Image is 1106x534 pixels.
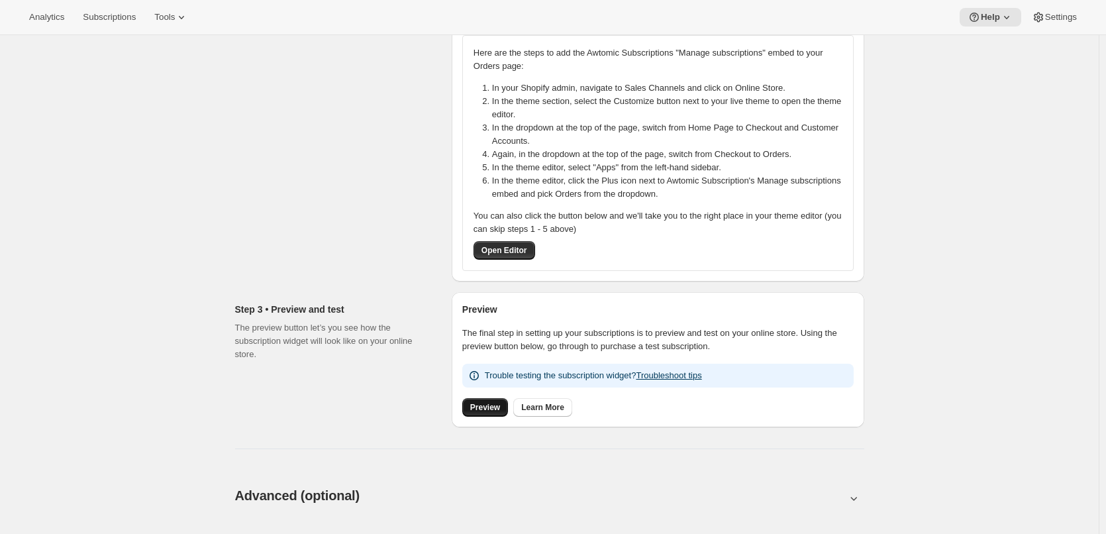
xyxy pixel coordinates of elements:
[636,370,701,380] a: Troubleshoot tips
[462,398,508,417] a: Preview
[235,488,360,503] span: Advanced (optional)
[474,241,535,260] button: Open Editor
[474,209,842,236] p: You can also click the button below and we'll take you to the right place in your theme editor (y...
[146,8,196,27] button: Tools
[960,8,1021,27] button: Help
[1045,12,1077,23] span: Settings
[481,245,527,256] span: Open Editor
[492,174,850,201] li: In the theme editor, click the Plus icon next to Awtomic Subscription's Manage subscriptions embe...
[485,369,702,382] p: Trouble testing the subscription widget?
[470,402,500,413] span: Preview
[462,327,854,353] p: The final step in setting up your subscriptions is to preview and test on your online store. Usin...
[235,321,430,361] p: The preview button let’s you see how the subscription widget will look like on your online store.
[521,402,564,413] span: Learn More
[75,8,144,27] button: Subscriptions
[981,12,1000,23] span: Help
[492,95,850,121] li: In the theme section, select the Customize button next to your live theme to open the theme editor.
[513,398,572,417] a: Learn More
[462,303,854,316] h2: Preview
[29,12,64,23] span: Analytics
[235,303,430,316] h2: Step 3 • Preview and test
[492,161,850,174] li: In the theme editor, select "Apps" from the left-hand sidebar.
[492,121,850,148] li: In the dropdown at the top of the page, switch from Home Page to Checkout and Customer Accounts.
[21,8,72,27] button: Analytics
[1024,8,1085,27] button: Settings
[83,12,136,23] span: Subscriptions
[492,81,850,95] li: In your Shopify admin, navigate to Sales Channels and click on Online Store.
[154,12,175,23] span: Tools
[492,148,850,161] li: Again, in the dropdown at the top of the page, switch from Checkout to Orders.
[474,46,842,73] p: Here are the steps to add the Awtomic Subscriptions "Manage subscriptions" embed to your Orders p...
